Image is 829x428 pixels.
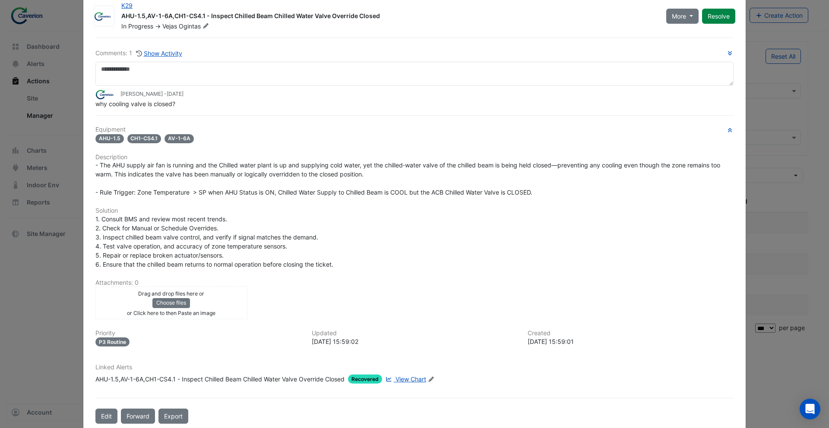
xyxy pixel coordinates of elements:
[672,12,686,21] span: More
[95,374,345,384] div: AHU-1.5,AV-1-6A,CH1-CS4.1 - Inspect Chilled Beam Chilled Water Valve Override Closed
[528,330,734,337] h6: Created
[95,161,722,196] span: - The AHU supply air fan is running and the Chilled water plant is up and supplying cold water, y...
[95,90,117,99] img: Caverion
[136,48,183,58] button: Show Activity
[95,207,734,214] h6: Solution
[165,134,194,143] span: AV-1-6A
[95,279,734,286] h6: Attachments: 0
[528,337,734,346] div: [DATE] 15:59:01
[152,298,190,308] button: Choose files
[95,215,333,268] span: 1. Consult BMS and review most recent trends. 2. Check for Manual or Schedule Overrides. 3. Inspe...
[384,374,426,384] a: View Chart
[95,154,734,161] h6: Description
[121,22,153,30] span: In Progress
[95,126,734,133] h6: Equipment
[95,330,301,337] h6: Priority
[428,376,434,383] fa-icon: Edit Linked Alerts
[95,100,175,107] span: why cooling valve is closed?
[312,337,518,346] div: [DATE] 15:59:02
[702,9,735,24] button: Resolve
[95,48,183,58] div: Comments: 1
[167,91,184,97] span: 2025-08-08 15:59:02
[312,330,518,337] h6: Updated
[95,134,124,143] span: AHU-1.5
[666,9,699,24] button: More
[158,409,188,424] a: Export
[162,22,177,30] span: Vejas
[95,409,117,424] button: Edit
[120,90,184,98] small: [PERSON_NAME] -
[121,409,155,424] button: Forward
[127,310,215,316] small: or Click here to then Paste an image
[800,399,820,419] div: Open Intercom Messenger
[94,12,114,21] img: Caverion
[121,2,133,9] a: K29
[348,374,382,384] span: Recovered
[396,375,426,383] span: View Chart
[127,134,161,143] span: CH1-CS4.1
[155,22,161,30] span: ->
[138,290,204,297] small: Drag and drop files here or
[95,337,130,346] div: P3 Routine
[121,12,656,22] div: AHU-1.5,AV-1-6A,CH1-CS4.1 - Inspect Chilled Beam Chilled Water Valve Override Closed
[179,22,211,31] span: Ogintas
[95,364,734,371] h6: Linked Alerts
